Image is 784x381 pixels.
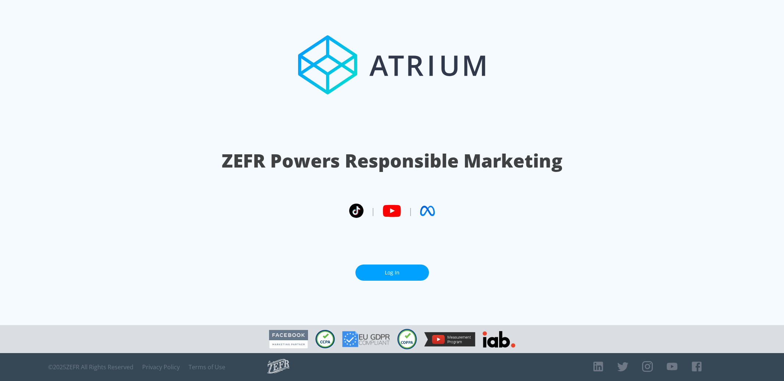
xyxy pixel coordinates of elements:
[342,331,390,347] img: GDPR Compliant
[315,330,335,348] img: CCPA Compliant
[483,331,515,348] img: IAB
[269,330,308,349] img: Facebook Marketing Partner
[397,329,417,349] img: COPPA Compliant
[424,332,475,346] img: YouTube Measurement Program
[48,363,133,371] span: © 2025 ZEFR All Rights Reserved
[189,363,225,371] a: Terms of Use
[408,205,413,216] span: |
[355,265,429,281] a: Log In
[222,148,562,173] h1: ZEFR Powers Responsible Marketing
[142,363,180,371] a: Privacy Policy
[371,205,375,216] span: |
